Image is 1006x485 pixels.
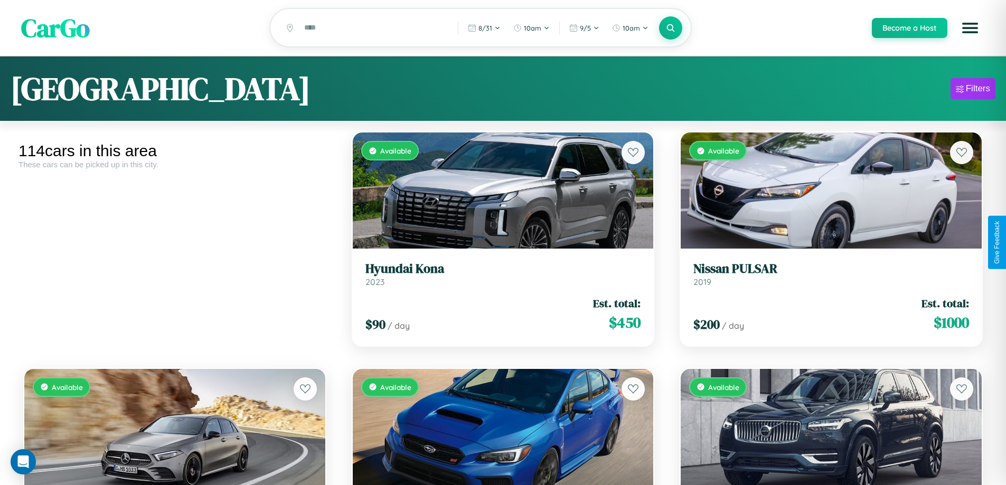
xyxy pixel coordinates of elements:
h3: Hyundai Kona [365,261,641,277]
button: 10am [607,20,654,36]
span: Available [380,146,411,155]
div: Filters [966,83,990,94]
button: 8/31 [463,20,506,36]
span: Available [708,146,739,155]
a: Nissan PULSAR2019 [693,261,969,287]
span: 8 / 31 [478,24,492,32]
span: $ 450 [609,312,641,333]
span: / day [388,320,410,331]
span: Available [52,383,83,392]
span: $ 90 [365,316,386,333]
span: 2019 [693,277,711,287]
div: These cars can be picked up in this city. [18,160,331,169]
span: 10am [623,24,640,32]
button: 10am [508,20,555,36]
div: 114 cars in this area [18,142,331,160]
span: Available [708,383,739,392]
span: Est. total: [593,296,641,311]
div: Open Intercom Messenger [11,449,36,474]
span: 10am [524,24,541,32]
span: CarGo [21,11,90,45]
span: Available [380,383,411,392]
span: 9 / 5 [580,24,591,32]
div: Give Feedback [993,221,1001,264]
span: Est. total: [922,296,969,311]
button: 9/5 [564,20,605,36]
button: Filters [951,78,995,99]
h3: Nissan PULSAR [693,261,969,277]
a: Hyundai Kona2023 [365,261,641,287]
span: $ 200 [693,316,720,333]
button: Become a Host [872,18,947,38]
button: Open menu [955,13,985,43]
span: / day [722,320,744,331]
span: $ 1000 [934,312,969,333]
h1: [GEOGRAPHIC_DATA] [11,67,311,110]
span: 2023 [365,277,384,287]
